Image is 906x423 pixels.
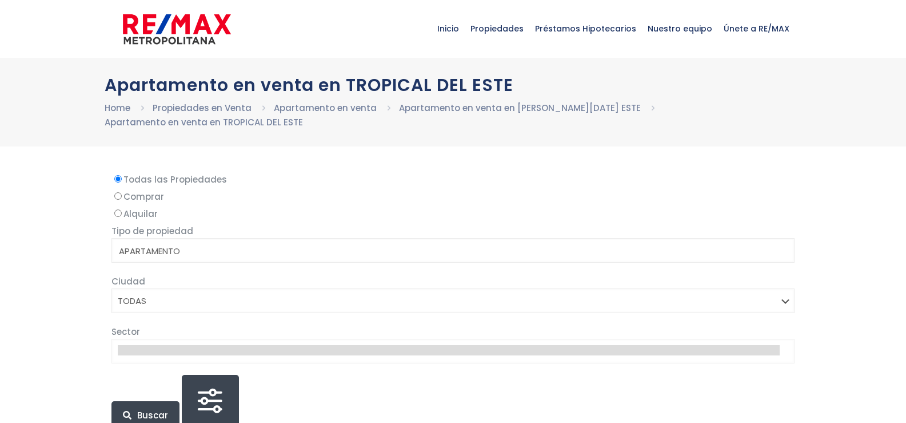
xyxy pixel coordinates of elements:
span: Ciudad [111,275,145,287]
input: Alquilar [114,209,122,217]
a: Home [105,102,130,114]
option: APARTAMENTO [118,244,780,258]
h1: Apartamento en venta en TROPICAL DEL ESTE [105,75,802,95]
span: Únete a RE/MAX [718,11,795,46]
label: Todas las Propiedades [111,172,795,187]
span: Tipo de propiedad [111,225,193,237]
a: Apartamento en venta [274,102,377,114]
input: Comprar [114,192,122,200]
a: Apartamento en venta en TROPICAL DEL ESTE [105,116,303,128]
label: Alquilar [111,207,795,221]
img: remax-metropolitana-logo [123,12,231,46]
a: Apartamento en venta en [PERSON_NAME][DATE] ESTE [399,102,641,114]
span: Nuestro equipo [642,11,718,46]
span: Sector [111,326,140,338]
span: Propiedades [465,11,529,46]
option: CASA [118,258,780,272]
input: Todas las Propiedades [114,175,122,183]
span: Inicio [432,11,465,46]
a: Propiedades en Venta [153,102,252,114]
label: Comprar [111,189,795,204]
span: Préstamos Hipotecarios [529,11,642,46]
